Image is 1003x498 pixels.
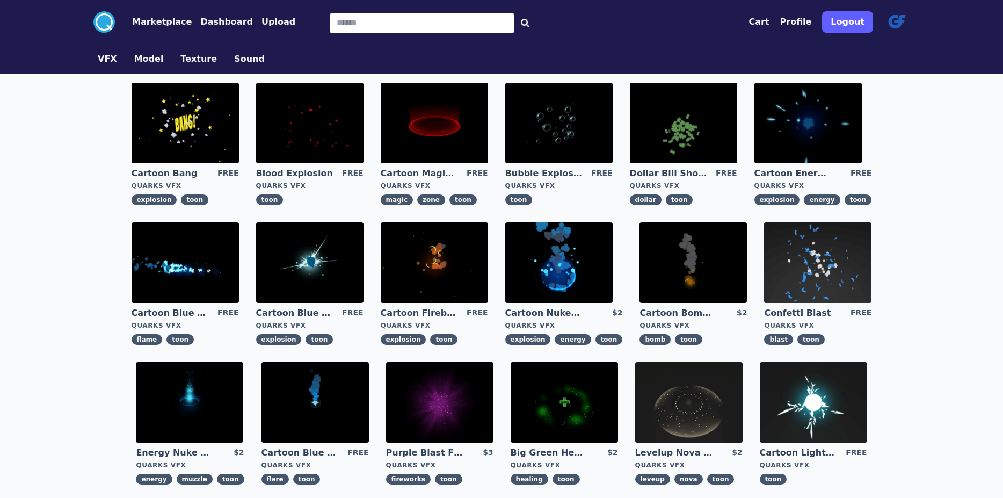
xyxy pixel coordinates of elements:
span: toon [217,474,244,485]
img: imgAlt [132,83,239,163]
span: toon [595,334,623,345]
span: toon [675,334,702,345]
input: Search [330,13,514,33]
img: imgAlt [136,362,243,443]
div: Quarks VFX [511,461,618,470]
div: FREE [467,307,488,319]
div: $2 [234,447,244,459]
span: toon [505,194,533,205]
div: Quarks VFX [505,321,623,330]
span: toon [430,334,457,345]
img: imgAlt [505,222,613,303]
a: Marketplace [115,16,192,28]
img: imgAlt [639,222,747,303]
span: blast [764,334,793,345]
span: toon [306,334,333,345]
a: Big Green Healing Effect [511,447,588,459]
span: energy [804,194,840,205]
span: muzzle [177,474,213,485]
button: Model [134,53,164,66]
div: Quarks VFX [754,182,872,190]
a: Cartoon Blue Flare [261,447,339,459]
span: explosion [132,194,177,205]
img: imgAlt [505,83,613,163]
div: FREE [342,168,363,179]
a: Cartoon Bang [132,168,209,179]
div: $2 [607,447,617,459]
div: Quarks VFX [381,321,488,330]
span: toon [166,334,194,345]
span: explosion [256,334,302,345]
span: explosion [505,334,551,345]
span: leveup [635,474,670,485]
img: imgAlt [256,222,364,303]
span: toon [666,194,693,205]
a: Energy Nuke Muzzle Flash [136,447,213,459]
span: bomb [639,334,671,345]
span: flame [132,334,163,345]
button: Texture [180,53,217,66]
span: healing [511,474,548,485]
img: imgAlt [630,83,737,163]
button: Upload [261,16,295,28]
span: toon [181,194,208,205]
div: Quarks VFX [386,461,493,470]
span: toon [707,474,735,485]
span: magic [381,194,413,205]
div: Quarks VFX [630,182,737,190]
a: Bubble Explosion [505,168,583,179]
div: Quarks VFX [381,182,488,190]
span: energy [555,334,591,345]
img: imgAlt [386,362,493,443]
a: Model [126,53,172,66]
span: explosion [381,334,426,345]
span: fireworks [386,474,431,485]
a: Upload [253,16,295,28]
img: imgAlt [256,83,364,163]
div: FREE [851,168,871,179]
img: imgAlt [511,362,618,443]
img: imgAlt [764,222,871,303]
div: Quarks VFX [635,461,743,470]
div: FREE [217,307,238,319]
div: Quarks VFX [136,461,244,470]
a: Cartoon Blue Flamethrower [132,307,209,319]
button: Profile [780,16,812,28]
img: imgAlt [381,222,488,303]
a: Confetti Blast [764,307,841,319]
div: $2 [737,307,747,319]
a: Cartoon Blue Gas Explosion [256,307,333,319]
a: Cartoon Lightning Ball [760,447,837,459]
div: FREE [716,168,737,179]
div: Quarks VFX [132,182,239,190]
div: Quarks VFX [256,321,364,330]
div: FREE [846,447,867,459]
img: imgAlt [760,362,867,443]
a: Sound [226,53,273,66]
a: Cartoon Bomb Fuse [639,307,717,319]
div: Quarks VFX [639,321,747,330]
span: explosion [754,194,800,205]
span: toon [845,194,872,205]
span: flare [261,474,289,485]
img: profile [884,9,910,35]
div: Quarks VFX [764,321,871,330]
div: Quarks VFX [505,182,613,190]
button: Cart [748,16,769,28]
button: VFX [98,53,117,66]
a: Logout [822,7,873,37]
a: Purple Blast Fireworks [386,447,463,459]
a: Cartoon Nuke Energy Explosion [505,307,583,319]
span: toon [449,194,477,205]
button: Marketplace [132,16,192,28]
button: Sound [234,53,265,66]
div: Quarks VFX [132,321,239,330]
a: Cartoon Energy Explosion [754,168,832,179]
img: imgAlt [132,222,239,303]
span: zone [417,194,445,205]
button: Logout [822,11,873,33]
div: FREE [467,168,488,179]
span: toon [760,474,787,485]
div: Quarks VFX [261,461,369,470]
